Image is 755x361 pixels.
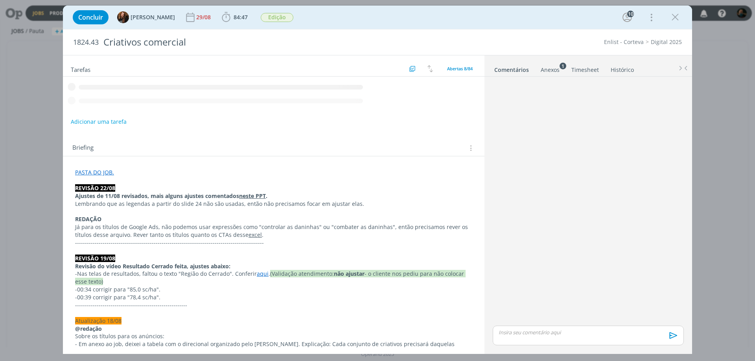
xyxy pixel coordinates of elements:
[220,11,250,24] button: 84:47
[621,11,633,24] button: 10
[427,65,433,72] img: arrow-down-up.svg
[100,33,425,52] div: Criativos comercial
[651,38,682,46] a: Digital 2025
[266,192,267,200] strong: .
[75,255,115,262] strong: REVISÃO 19/08
[571,62,599,74] a: Timesheet
[75,270,466,285] span: - o cliente nos pediu para não colocar esse texto)
[604,38,644,46] a: Enlist - Corteva
[117,11,129,23] img: T
[117,11,175,23] button: T[PERSON_NAME]
[261,13,293,22] span: Edição
[70,115,127,129] button: Adicionar uma tarefa
[75,215,101,223] strong: REDAÇÃO
[75,325,102,332] strong: @redação
[494,62,529,74] a: Comentários
[447,66,473,71] span: Abertas 8/84
[249,231,262,238] a: excel
[75,200,364,207] span: Lembrando que as legendas a partir do slide 24 não são usadas, então não precisamos focar em ajus...
[75,192,239,200] strong: Ajustes de 11/08 revisados, mais alguns ajustes comentados
[75,270,472,286] p: -Nas telas de resultados, faltou o texto "Região do Cerrado". Conferir .
[71,64,90,73] span: Tarefas
[262,231,263,238] span: .
[196,15,212,20] div: 29/08
[234,13,248,21] span: 84:47
[75,239,264,246] span: ------------------------------------------------------------------------------------------------
[75,317,122,324] span: Atualização 18/08
[239,192,266,200] a: neste PPT
[73,10,109,24] button: Concluir
[75,301,472,309] p: ---------------------------------------------------------
[75,169,114,176] a: PASTA DO JOB.
[270,270,334,277] span: (Validação atendimento:
[560,62,566,69] sup: 1
[73,38,99,47] span: 1824.43
[75,332,472,340] p: Sobre os títulos para os anúncios:
[610,62,634,74] a: Histórico
[260,13,294,22] button: Edição
[541,66,560,74] div: Anexos
[75,340,472,356] p: - Em anexo ao job, deixei a tabela com o direcional organizado pelo [PERSON_NAME]. Explicação: Ca...
[72,143,94,153] span: Briefing
[75,184,115,192] strong: REVISÃO 22/08
[334,270,365,277] strong: não ajustar
[78,14,103,20] span: Concluir
[63,5,692,354] div: dialog
[627,11,634,17] div: 10
[75,223,470,238] span: Já para os títulos de Google Ads, não podemos usar expressões como "controlar as daninhas" ou "co...
[257,270,269,277] a: aqui
[75,293,472,301] p: -00:39 corrigir para "78,4 sc/ha".
[75,286,472,293] p: -00:34 corrigir para "85,0 sc/ha".
[75,262,230,270] strong: Revisão do vídeo Resultado Cerrado feita, ajustes abaixo:
[131,15,175,20] span: [PERSON_NAME]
